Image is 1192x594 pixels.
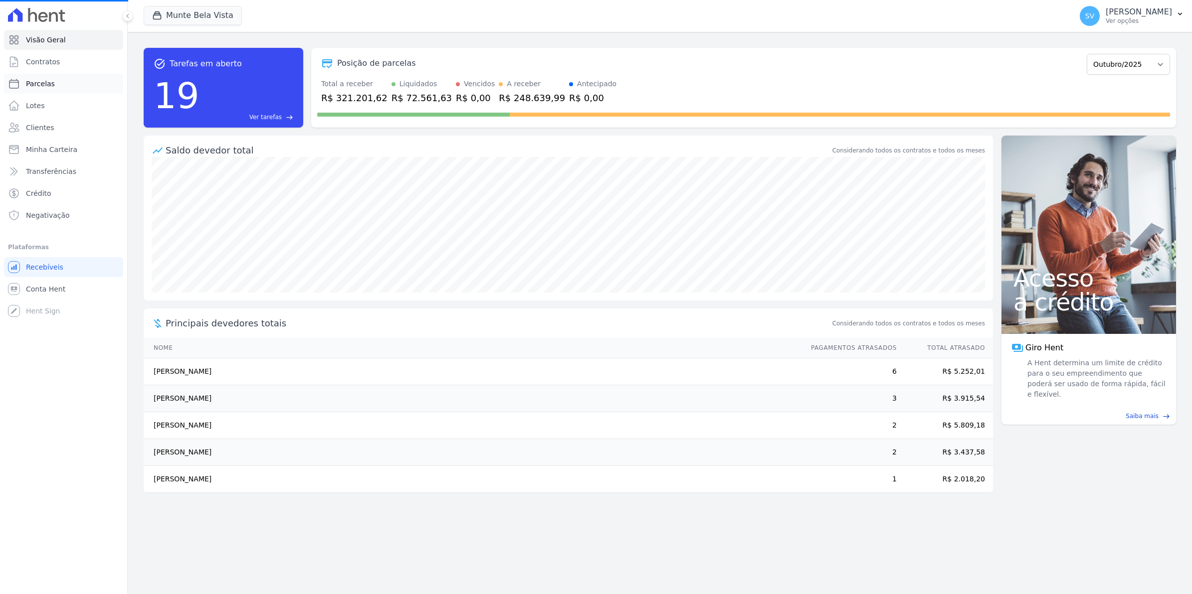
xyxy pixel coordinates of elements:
[26,284,65,294] span: Conta Hent
[1126,412,1159,421] span: Saiba mais
[399,79,437,89] div: Liquidados
[832,146,985,155] div: Considerando todos os contratos e todos os meses
[26,166,76,176] span: Transferências
[4,52,123,72] a: Contratos
[1085,12,1094,19] span: SV
[26,101,45,111] span: Lotes
[26,123,54,133] span: Clientes
[1025,358,1166,400] span: A Hent determina um limite de crédito para o seu empreendimento que poderá ser usado de forma ráp...
[321,79,388,89] div: Total a receber
[4,118,123,138] a: Clientes
[1025,342,1063,354] span: Giro Hent
[4,183,123,203] a: Crédito
[1007,412,1170,421] a: Saiba mais east
[1013,290,1164,314] span: a crédito
[897,358,993,385] td: R$ 5.252,01
[4,279,123,299] a: Conta Hent
[26,188,51,198] span: Crédito
[26,35,66,45] span: Visão Geral
[166,316,830,330] span: Principais devedores totais
[832,319,985,328] span: Considerando todos os contratos e todos os meses
[801,338,897,358] th: Pagamentos Atrasados
[464,79,495,89] div: Vencidos
[897,466,993,493] td: R$ 2.018,20
[144,338,801,358] th: Nome
[801,412,897,439] td: 2
[144,6,242,25] button: Munte Bela Vista
[203,113,293,122] a: Ver tarefas east
[4,96,123,116] a: Lotes
[4,140,123,159] a: Minha Carteira
[897,439,993,466] td: R$ 3.437,58
[154,70,199,122] div: 19
[8,241,119,253] div: Plataformas
[144,385,801,412] td: [PERSON_NAME]
[1106,7,1172,17] p: [PERSON_NAME]
[144,466,801,493] td: [PERSON_NAME]
[144,439,801,466] td: [PERSON_NAME]
[801,358,897,385] td: 6
[1013,266,1164,290] span: Acesso
[321,91,388,105] div: R$ 321.201,62
[26,210,70,220] span: Negativação
[1072,2,1192,30] button: SV [PERSON_NAME] Ver opções
[154,58,166,70] span: task_alt
[166,144,830,157] div: Saldo devedor total
[4,74,123,94] a: Parcelas
[144,358,801,385] td: [PERSON_NAME]
[801,466,897,493] td: 1
[499,91,565,105] div: R$ 248.639,99
[569,91,616,105] div: R$ 0,00
[897,338,993,358] th: Total Atrasado
[4,205,123,225] a: Negativação
[144,412,801,439] td: [PERSON_NAME]
[26,145,77,154] span: Minha Carteira
[392,91,452,105] div: R$ 72.561,63
[337,57,416,69] div: Posição de parcelas
[4,161,123,181] a: Transferências
[26,79,55,89] span: Parcelas
[801,385,897,412] td: 3
[577,79,616,89] div: Antecipado
[897,412,993,439] td: R$ 5.809,18
[507,79,541,89] div: A receber
[1106,17,1172,25] p: Ver opções
[26,57,60,67] span: Contratos
[801,439,897,466] td: 2
[286,114,293,121] span: east
[249,113,282,122] span: Ver tarefas
[1163,413,1170,420] span: east
[897,385,993,412] td: R$ 3.915,54
[170,58,242,70] span: Tarefas em aberto
[4,257,123,277] a: Recebíveis
[26,262,63,272] span: Recebíveis
[4,30,123,50] a: Visão Geral
[456,91,495,105] div: R$ 0,00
